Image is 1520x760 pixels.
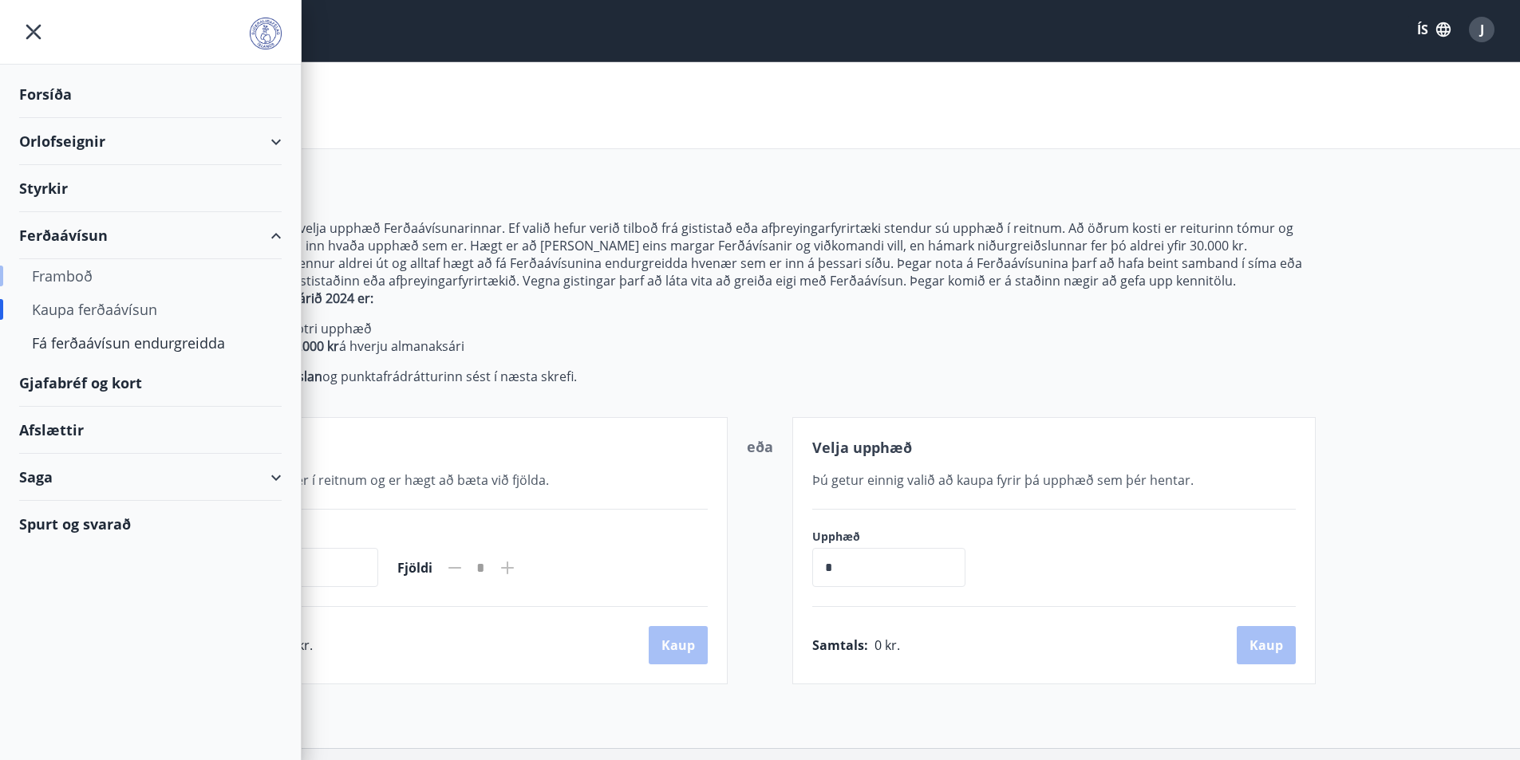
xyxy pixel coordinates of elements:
[19,71,282,118] div: Forsíða
[812,529,981,545] label: Upphæð
[32,259,269,293] div: Framboð
[812,636,868,654] span: Samtals :
[19,118,282,165] div: Orlofseignir
[812,471,1194,489] span: Þú getur einnig valið að kaupa fyrir þá upphæð sem þér hentar.
[19,407,282,454] div: Afslættir
[19,212,282,259] div: Ferðaávísun
[32,293,269,326] div: Kaupa ferðaávísun
[812,438,912,457] span: Velja upphæð
[285,337,339,355] strong: 30.000 kr
[250,18,282,49] img: union_logo
[237,320,1316,337] li: af keyptri upphæð
[1463,10,1501,49] button: J
[19,501,282,547] div: Spurt og svarað
[747,437,773,456] span: eða
[397,559,432,577] span: Fjöldi
[874,636,900,654] span: 0 kr.
[237,337,1316,355] li: Hámark á hverju almanaksári
[19,165,282,212] div: Styrkir
[225,471,549,489] span: Valið tilboð er í reitnum og er hægt að bæta við fjölda.
[19,454,282,501] div: Saga
[205,368,1316,385] p: ATH: og punktafrádrátturinn sést í næsta skrefi.
[19,18,48,46] button: menu
[1408,15,1459,44] button: ÍS
[32,326,269,360] div: Fá ferðaávísun endurgreidda
[205,219,1316,289] p: Hér er hægt að velja upphæð Ferðaávísunarinnar. Ef valið hefur verið tilboð frá gististað eða afþ...
[19,360,282,407] div: Gjafabréf og kort
[1480,21,1484,38] span: J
